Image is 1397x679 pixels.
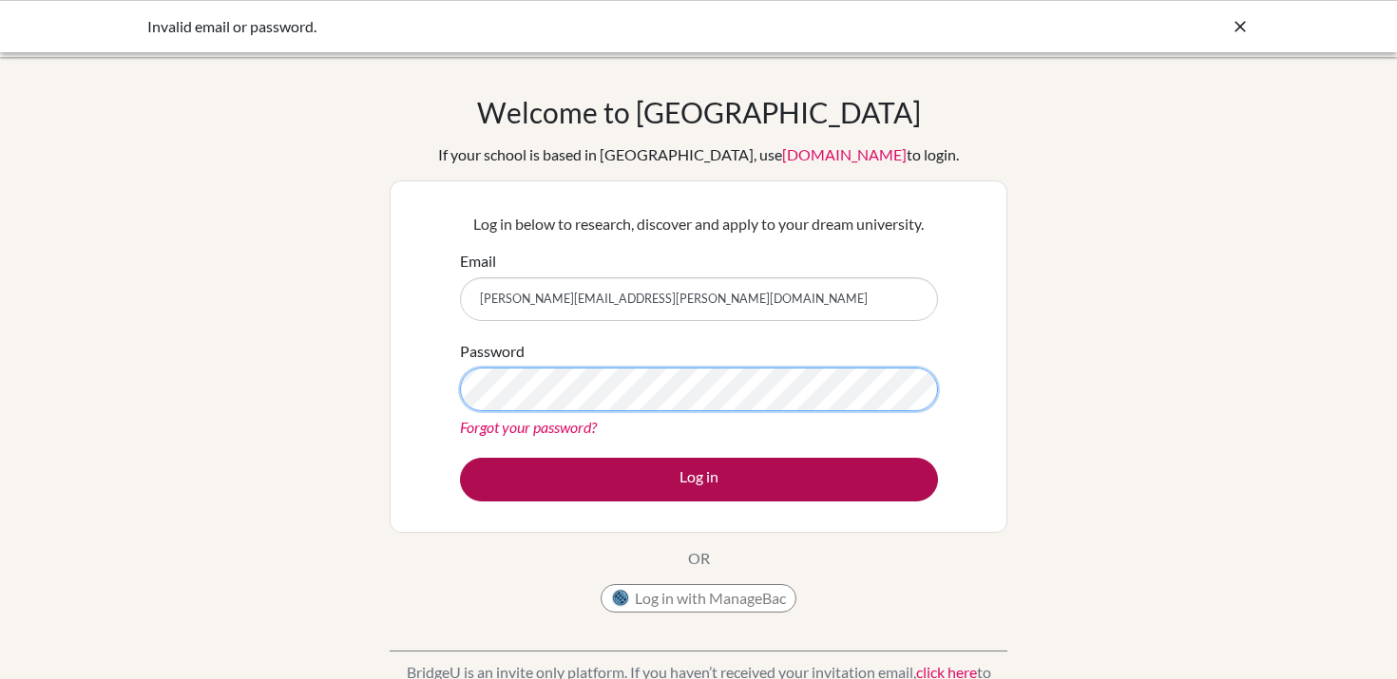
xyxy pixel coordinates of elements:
label: Email [460,250,496,273]
p: OR [688,547,710,570]
button: Log in with ManageBac [601,584,796,613]
a: [DOMAIN_NAME] [782,145,907,163]
p: Log in below to research, discover and apply to your dream university. [460,213,938,236]
div: If your school is based in [GEOGRAPHIC_DATA], use to login. [438,143,959,166]
label: Password [460,340,525,363]
button: Log in [460,458,938,501]
a: Forgot your password? [460,418,597,436]
h1: Welcome to [GEOGRAPHIC_DATA] [477,95,921,129]
div: Invalid email or password. [147,15,965,38]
